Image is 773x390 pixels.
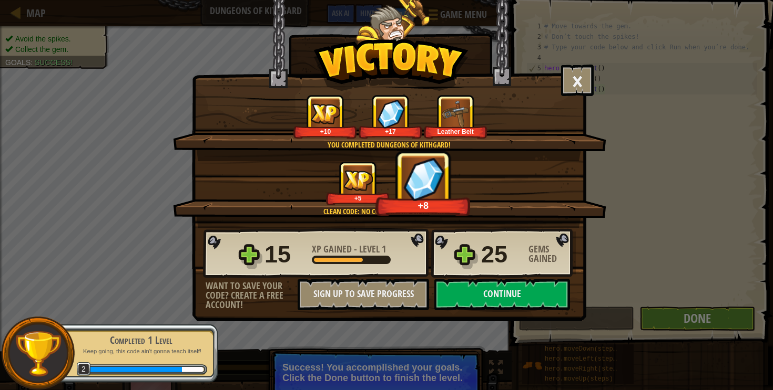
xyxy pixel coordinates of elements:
div: 25 [481,238,522,271]
button: × [561,65,594,96]
div: +10 [296,128,355,135]
p: Keep going, this code ain't gonna teach itself! [75,347,207,355]
img: trophy.png [14,330,62,377]
img: Gems Gained [377,99,404,128]
span: 1 [382,243,386,256]
img: XP Gained [311,103,340,124]
div: Completed 1 Level [75,333,207,347]
div: +17 [361,128,420,135]
div: +5 [328,194,388,202]
div: Gems Gained [528,245,576,263]
div: - [312,245,386,254]
div: You completed Dungeons of Kithgard! [223,140,555,150]
button: Continue [434,279,570,310]
img: XP Gained [343,170,373,191]
img: Gems Gained [399,154,448,204]
div: Leather Belt [426,128,485,135]
img: Victory [313,39,469,91]
button: Sign Up to Save Progress [298,279,429,310]
div: +8 [379,199,468,212]
img: New Item [441,99,470,128]
span: 2 [77,362,91,376]
div: Clean code: no code errors or warnings. [223,206,555,217]
div: Want to save your code? Create a free account! [206,281,298,310]
div: 15 [265,238,306,271]
span: XP Gained [312,243,354,256]
span: Level [357,243,382,256]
